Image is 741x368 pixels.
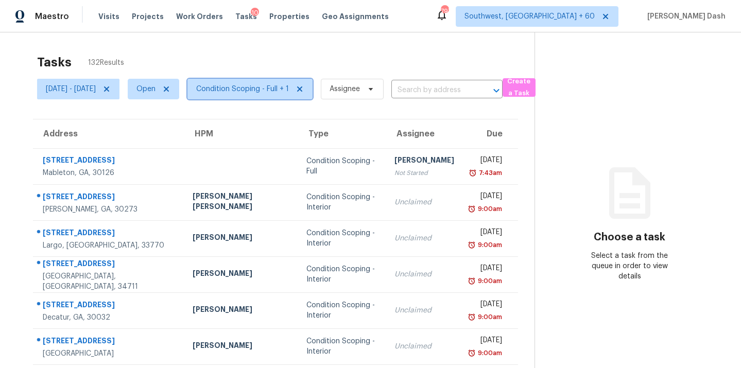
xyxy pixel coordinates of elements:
span: 132 Results [88,58,124,68]
div: [PERSON_NAME] [394,155,454,168]
div: Unclaimed [394,269,454,279]
div: Decatur, GA, 30032 [43,312,176,323]
span: [PERSON_NAME] Dash [643,11,726,22]
div: Not Started [394,168,454,178]
div: Select a task from the queue in order to view details [582,251,677,282]
h2: Tasks [37,57,72,67]
div: Unclaimed [394,341,454,352]
img: Overdue Alarm Icon [468,348,476,358]
div: 9:00am [476,204,502,214]
div: [DATE] [471,191,502,204]
span: Tasks [235,13,257,20]
div: Condition Scoping - Interior [306,300,378,321]
span: Create a Task [508,76,530,99]
div: Unclaimed [394,197,454,207]
span: [DATE] - [DATE] [46,84,96,94]
div: Condition Scoping - Interior [306,336,378,357]
div: [DATE] [471,263,502,276]
img: Overdue Alarm Icon [469,168,477,178]
div: Largo, [GEOGRAPHIC_DATA], 33770 [43,240,176,251]
span: Southwest, [GEOGRAPHIC_DATA] + 60 [464,11,595,22]
h3: Choose a task [594,232,665,242]
div: [STREET_ADDRESS] [43,336,176,348]
span: Visits [98,11,119,22]
div: [PERSON_NAME] [193,232,290,245]
span: Assignee [330,84,360,94]
div: 797 [441,6,448,16]
div: 9:00am [476,312,502,322]
div: [DATE] [471,335,502,348]
input: Search by address [391,82,474,98]
img: Overdue Alarm Icon [468,240,476,250]
div: [STREET_ADDRESS] [43,300,176,312]
div: 9:00am [476,348,502,358]
div: [STREET_ADDRESS] [43,191,176,204]
button: Create a Task [503,78,536,97]
th: Due [462,119,518,148]
div: Mableton, GA, 30126 [43,168,176,178]
span: Open [136,84,156,94]
th: Assignee [386,119,462,148]
span: Geo Assignments [322,11,389,22]
th: Type [298,119,386,148]
div: 9:00am [476,276,502,286]
div: 7:43am [477,168,502,178]
span: Work Orders [176,11,223,22]
div: 9:00am [476,240,502,250]
div: Unclaimed [394,233,454,243]
span: Properties [269,11,309,22]
div: [PERSON_NAME] [193,268,290,281]
img: Overdue Alarm Icon [468,312,476,322]
div: Condition Scoping - Interior [306,192,378,213]
div: [GEOGRAPHIC_DATA] [43,348,176,359]
span: Condition Scoping - Full + 1 [196,84,289,94]
div: [GEOGRAPHIC_DATA], [GEOGRAPHIC_DATA], 34711 [43,271,176,292]
div: [PERSON_NAME] [193,340,290,353]
div: [STREET_ADDRESS] [43,258,176,271]
img: Overdue Alarm Icon [468,204,476,214]
img: Overdue Alarm Icon [468,276,476,286]
div: [STREET_ADDRESS] [43,155,176,168]
div: Unclaimed [394,305,454,316]
div: [STREET_ADDRESS] [43,227,176,240]
span: Maestro [35,11,69,22]
div: Condition Scoping - Full [306,156,378,177]
div: [DATE] [471,299,502,312]
div: [DATE] [471,155,502,168]
div: [DATE] [471,227,502,240]
span: Projects [132,11,164,22]
th: HPM [184,119,298,148]
th: Address [33,119,184,148]
div: [PERSON_NAME] [PERSON_NAME] [193,191,290,214]
div: 10 [251,8,259,18]
div: Condition Scoping - Interior [306,228,378,249]
div: Condition Scoping - Interior [306,264,378,285]
button: Open [489,83,504,98]
div: [PERSON_NAME], GA, 30273 [43,204,176,215]
div: [PERSON_NAME] [193,304,290,317]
